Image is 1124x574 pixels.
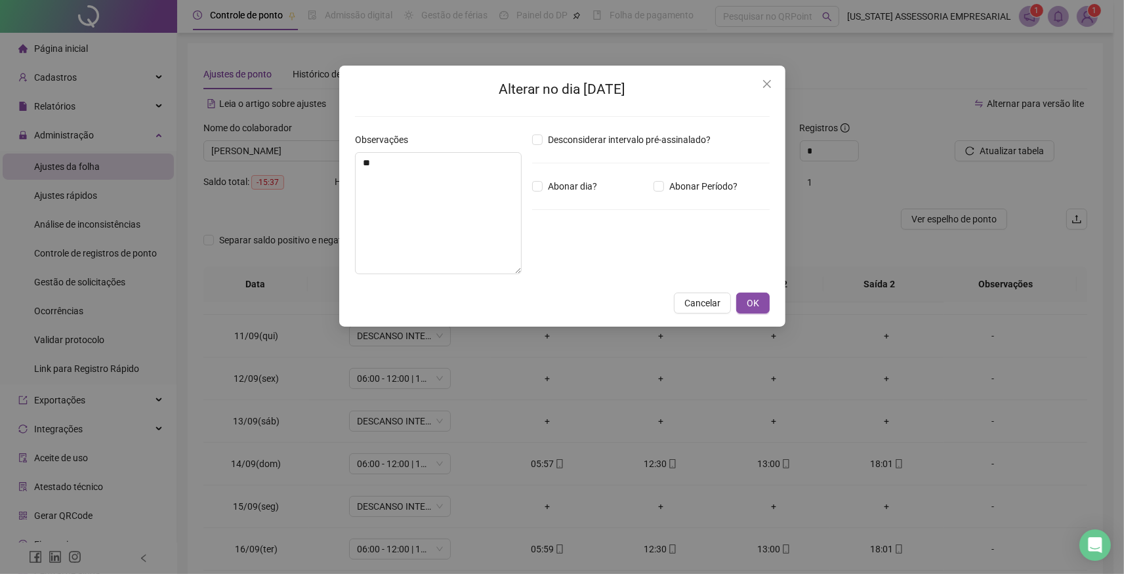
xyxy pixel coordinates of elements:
span: close [762,79,772,89]
span: OK [747,296,759,310]
label: Observações [355,133,417,147]
button: Close [757,73,778,94]
span: Abonar dia? [543,179,602,194]
div: Open Intercom Messenger [1079,529,1111,561]
span: Cancelar [684,296,720,310]
button: Cancelar [674,293,731,314]
span: Desconsiderar intervalo pré-assinalado? [543,133,716,147]
button: OK [736,293,770,314]
h2: Alterar no dia [DATE] [355,79,770,100]
span: Abonar Período? [663,179,742,194]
